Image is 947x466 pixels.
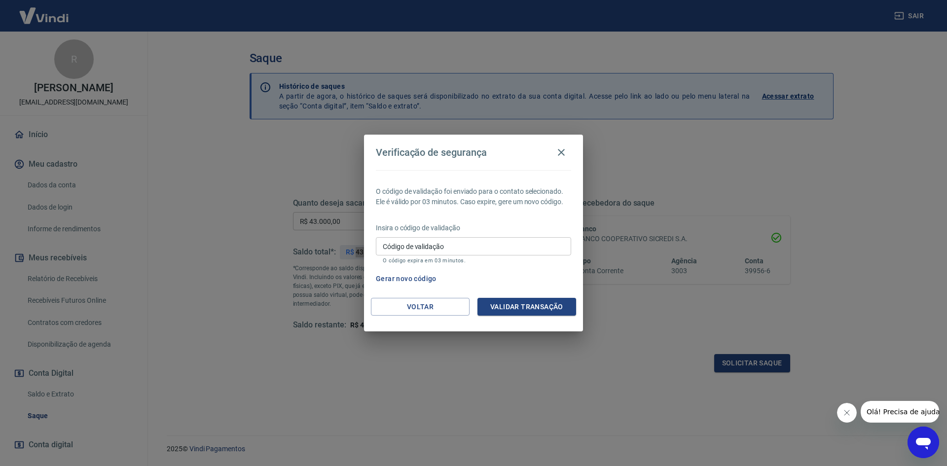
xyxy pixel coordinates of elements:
iframe: Fechar mensagem [837,403,857,423]
span: Olá! Precisa de ajuda? [6,7,83,15]
button: Validar transação [477,298,576,316]
p: Insira o código de validação [376,223,571,233]
p: O código expira em 03 minutos. [383,257,564,264]
h4: Verificação de segurança [376,146,487,158]
iframe: Mensagem da empresa [861,401,939,423]
iframe: Botão para abrir a janela de mensagens [908,427,939,458]
button: Gerar novo código [372,270,440,288]
button: Voltar [371,298,470,316]
p: O código de validação foi enviado para o contato selecionado. Ele é válido por 03 minutos. Caso e... [376,186,571,207]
